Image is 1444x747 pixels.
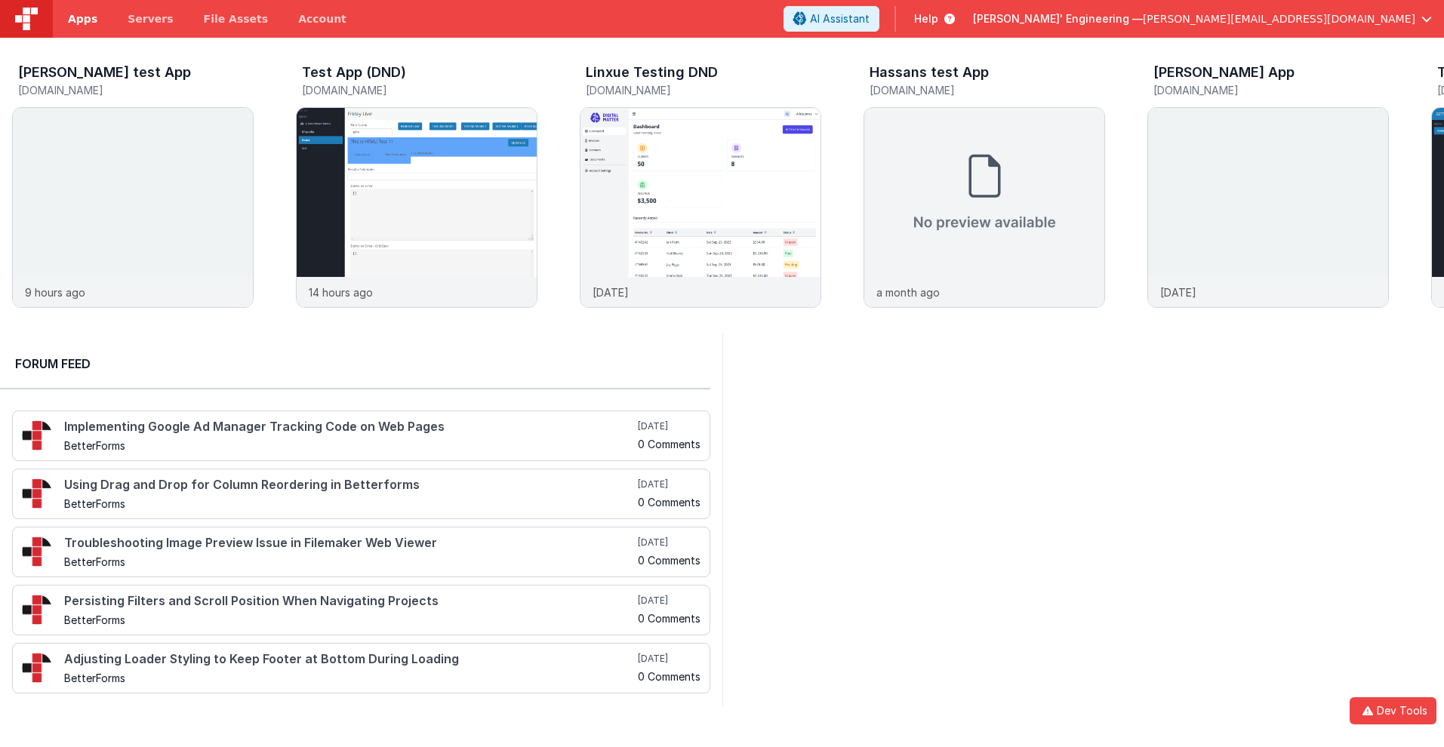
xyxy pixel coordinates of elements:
[64,614,635,626] h5: BetterForms
[586,65,718,80] h3: Linxue Testing DND
[15,355,695,373] h2: Forum Feed
[1153,65,1295,80] h3: [PERSON_NAME] App
[64,498,635,509] h5: BetterForms
[914,11,938,26] span: Help
[64,420,635,434] h4: Implementing Google Ad Manager Tracking Code on Web Pages
[22,420,52,450] img: 295_2.png
[586,85,821,96] h5: [DOMAIN_NAME]
[1143,11,1415,26] span: [PERSON_NAME][EMAIL_ADDRESS][DOMAIN_NAME]
[302,65,406,80] h3: Test App (DND)
[64,672,635,684] h5: BetterForms
[638,536,700,549] h5: [DATE]
[1153,85,1389,96] h5: [DOMAIN_NAME]
[638,438,700,450] h5: 0 Comments
[638,420,700,432] h5: [DATE]
[64,478,635,492] h4: Using Drag and Drop for Column Reordering in Betterforms
[128,11,173,26] span: Servers
[638,496,700,508] h5: 0 Comments
[638,595,700,607] h5: [DATE]
[12,527,710,577] a: Troubleshooting Image Preview Issue in Filemaker Web Viewer BetterForms [DATE] 0 Comments
[12,410,710,461] a: Implementing Google Ad Manager Tracking Code on Web Pages BetterForms [DATE] 0 Comments
[638,555,700,566] h5: 0 Comments
[309,284,373,300] p: 14 hours ago
[12,469,710,519] a: Using Drag and Drop for Column Reordering in Betterforms BetterForms [DATE] 0 Comments
[22,653,52,683] img: 295_2.png
[870,85,1105,96] h5: [DOMAIN_NAME]
[973,11,1143,26] span: [PERSON_NAME]' Engineering —
[204,11,269,26] span: File Assets
[18,85,254,96] h5: [DOMAIN_NAME]
[22,478,52,509] img: 295_2.png
[64,595,635,608] h4: Persisting Filters and Scroll Position When Navigating Projects
[64,556,635,567] h5: BetterForms
[1350,697,1436,724] button: Dev Tools
[638,671,700,682] h5: 0 Comments
[22,536,52,567] img: 295_2.png
[12,643,710,693] a: Adjusting Loader Styling to Keep Footer at Bottom During Loading BetterForms [DATE] 0 Comments
[784,6,879,32] button: AI Assistant
[64,440,635,451] h5: BetterForms
[638,653,700,665] h5: [DATE]
[302,85,537,96] h5: [DOMAIN_NAME]
[1160,284,1196,300] p: [DATE]
[22,595,52,625] img: 295_2.png
[638,478,700,490] h5: [DATE]
[64,653,635,666] h4: Adjusting Loader Styling to Keep Footer at Bottom During Loading
[64,536,635,550] h4: Troubleshooting Image Preview Issue in Filemaker Web Viewer
[12,585,710,635] a: Persisting Filters and Scroll Position When Navigating Projects BetterForms [DATE] 0 Comments
[973,11,1432,26] button: [PERSON_NAME]' Engineering — [PERSON_NAME][EMAIL_ADDRESS][DOMAIN_NAME]
[876,284,940,300] p: a month ago
[593,284,629,300] p: [DATE]
[638,613,700,624] h5: 0 Comments
[18,65,191,80] h3: [PERSON_NAME] test App
[810,11,870,26] span: AI Assistant
[870,65,989,80] h3: Hassans test App
[68,11,97,26] span: Apps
